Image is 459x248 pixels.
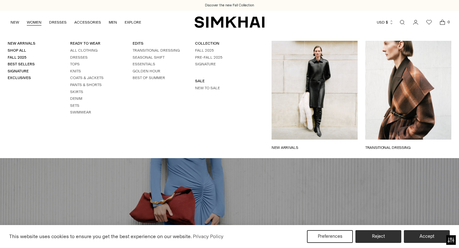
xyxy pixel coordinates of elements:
[11,15,19,29] a: NEW
[109,15,117,29] a: MEN
[307,230,353,243] button: Preferences
[9,233,192,239] span: This website uses cookies to ensure you get the best experience on our website.
[205,3,254,8] a: Discover the new Fall Collection
[27,15,41,29] a: WOMEN
[404,230,450,243] button: Accept
[377,15,394,29] button: USD $
[74,15,101,29] a: ACCESSORIES
[446,19,451,25] span: 0
[125,15,141,29] a: EXPLORE
[436,16,449,29] a: Open cart modal
[192,232,224,241] a: Privacy Policy (opens in a new tab)
[423,16,435,29] a: Wishlist
[355,230,401,243] button: Reject
[396,16,409,29] a: Open search modal
[194,16,265,28] a: SIMKHAI
[409,16,422,29] a: Go to the account page
[49,15,67,29] a: DRESSES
